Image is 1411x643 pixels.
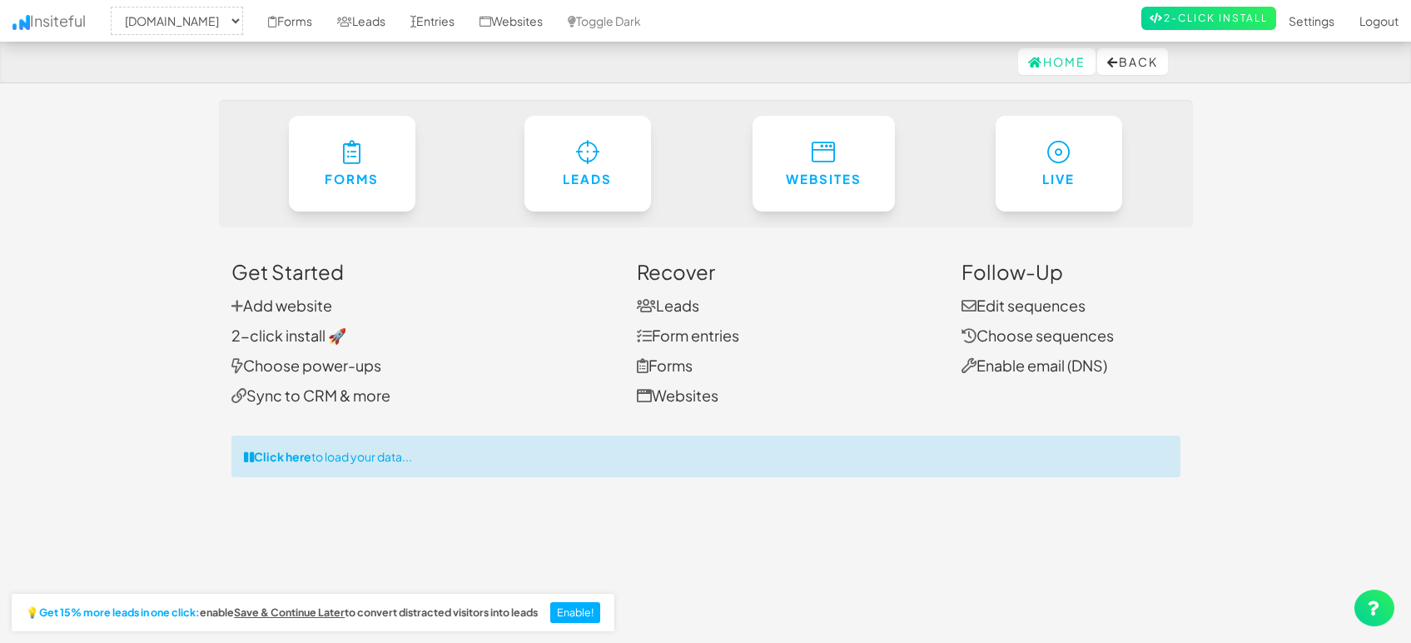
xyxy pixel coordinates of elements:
[753,116,895,212] a: Websites
[786,172,862,187] h6: Websites
[231,261,613,282] h3: Get Started
[231,326,346,345] a: 2-click install 🚀
[637,326,739,345] a: Form entries
[524,116,651,212] a: Leads
[637,296,699,315] a: Leads
[550,602,601,624] button: Enable!
[996,116,1122,212] a: Live
[234,607,345,619] a: Save & Continue Later
[961,326,1114,345] a: Choose sequences
[961,261,1180,282] h3: Follow-Up
[231,436,1180,477] div: to load your data...
[289,116,415,212] a: Forms
[637,386,718,405] a: Websites
[231,296,332,315] a: Add website
[1018,48,1096,75] a: Home
[231,356,381,375] a: Choose power-ups
[961,296,1086,315] a: Edit sequences
[254,449,311,464] strong: Click here
[39,607,200,619] strong: Get 15% more leads in one click:
[1097,48,1168,75] button: Back
[26,607,538,619] h2: 💡 enable to convert distracted visitors into leads
[1141,7,1276,30] a: 2-Click Install
[961,356,1107,375] a: Enable email (DNS)
[637,356,693,375] a: Forms
[231,386,390,405] a: Sync to CRM & more
[637,261,937,282] h3: Recover
[558,172,618,187] h6: Leads
[234,606,345,619] u: Save & Continue Later
[1029,172,1089,187] h6: Live
[322,172,382,187] h6: Forms
[12,15,30,30] img: icon.png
